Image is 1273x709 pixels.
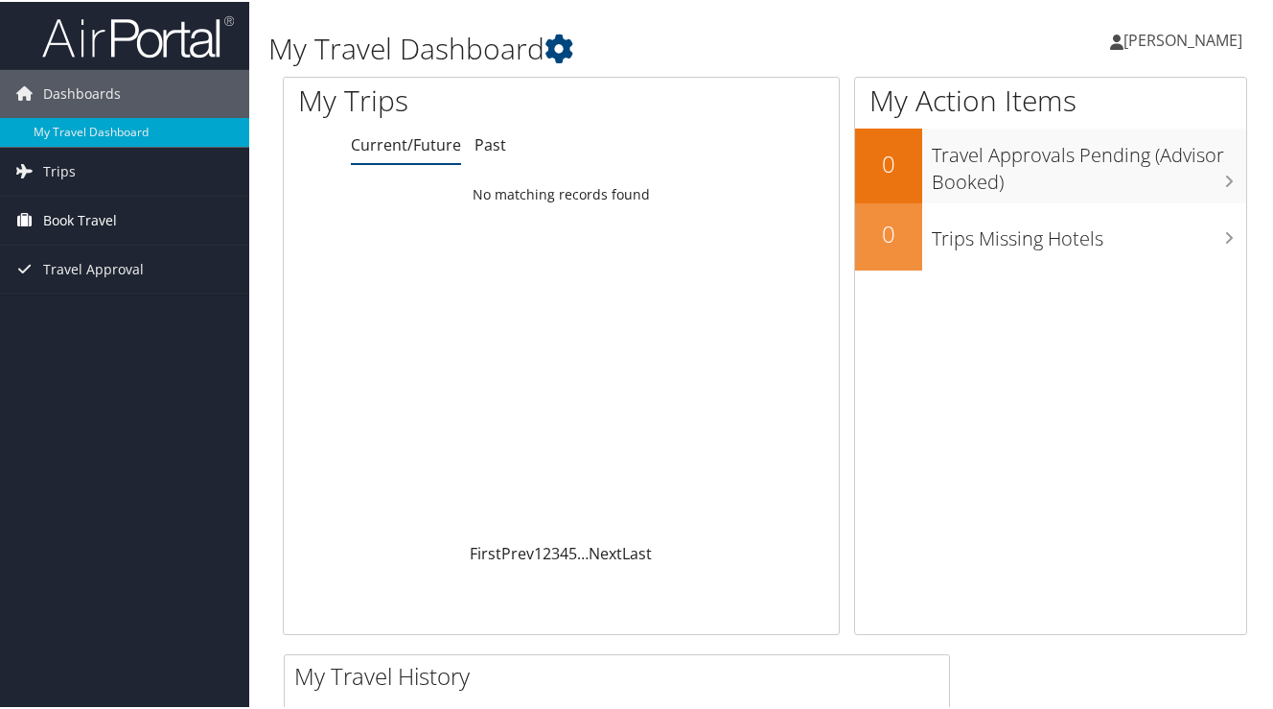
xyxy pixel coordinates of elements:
img: airportal-logo.png [42,12,234,58]
a: 0Travel Approvals Pending (Advisor Booked) [855,127,1246,201]
h2: 0 [855,216,922,248]
a: [PERSON_NAME] [1110,10,1261,67]
a: 2 [543,541,551,562]
span: Trips [43,146,76,194]
a: 3 [551,541,560,562]
a: Last [622,541,652,562]
span: [PERSON_NAME] [1123,28,1242,49]
a: Next [589,541,622,562]
a: Current/Future [351,132,461,154]
span: Travel Approval [43,244,144,292]
h1: My Trips [298,79,593,119]
h2: My Travel History [294,658,949,691]
a: 0Trips Missing Hotels [855,201,1246,269]
a: 1 [534,541,543,562]
a: First [470,541,501,562]
span: Dashboards [43,68,121,116]
span: … [577,541,589,562]
a: Prev [501,541,534,562]
a: 4 [560,541,568,562]
td: No matching records found [284,176,839,210]
h3: Trips Missing Hotels [932,214,1246,250]
h2: 0 [855,146,922,178]
h1: My Travel Dashboard [268,27,931,67]
a: 5 [568,541,577,562]
h3: Travel Approvals Pending (Advisor Booked) [932,130,1246,194]
h1: My Action Items [855,79,1246,119]
a: Past [474,132,506,154]
span: Book Travel [43,195,117,243]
